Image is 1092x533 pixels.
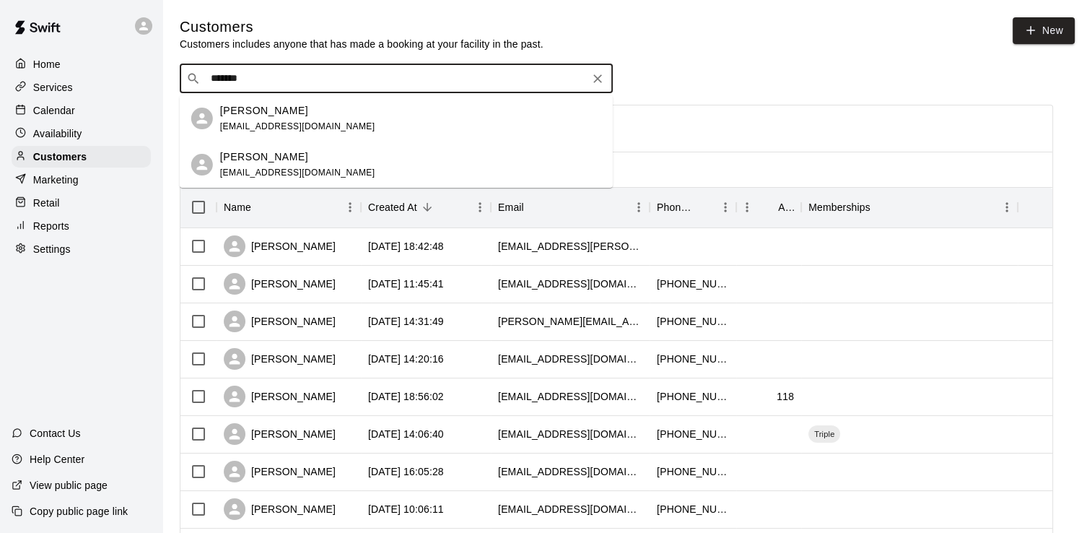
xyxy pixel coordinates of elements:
p: [PERSON_NAME] [220,149,308,165]
div: 2025-09-13 14:20:16 [368,352,444,366]
a: Calendar [12,100,151,121]
p: Services [33,80,73,95]
div: Name [224,187,251,227]
p: Help Center [30,452,84,467]
div: [PERSON_NAME] [224,311,336,332]
div: lynn@consensusrealestate.net [498,314,642,329]
a: Home [12,53,151,75]
a: Retail [12,192,151,214]
div: 2025-09-17 18:42:48 [368,239,444,253]
div: 2025-09-15 11:45:41 [368,277,444,291]
div: Joe Diamond [191,108,213,129]
div: [PERSON_NAME] [224,461,336,482]
div: Phone Number [650,187,736,227]
div: +16788233452 [657,502,729,516]
div: Created At [368,187,417,227]
button: Menu [736,196,758,218]
div: sjfisher94@yahoo.com [498,352,642,366]
span: [EMAIL_ADDRESS][DOMAIN_NAME] [220,168,375,178]
div: Memberships [801,187,1018,227]
div: +15088013439 [657,352,729,366]
p: Home [33,57,61,71]
p: Availability [33,126,82,141]
div: Email [498,187,524,227]
p: Settings [33,242,71,256]
button: Menu [996,196,1018,218]
p: Customers [33,149,87,164]
p: View public page [30,478,108,493]
button: Sort [251,197,271,217]
button: Menu [628,196,650,218]
div: marshabrigman@bellsouth.net [498,389,642,404]
p: Calendar [33,103,75,118]
p: Marketing [33,173,79,187]
div: Phone Number [657,187,694,227]
div: dlrowe9@gmail.com [498,427,642,441]
div: tsemple@semplesolutionsllc.com [498,464,642,479]
div: [PERSON_NAME] [224,273,336,295]
div: +19105841022 [657,427,729,441]
button: Menu [469,196,491,218]
a: Availability [12,123,151,144]
h5: Customers [180,17,543,37]
p: Customers includes anyone that has made a booking at your facility in the past. [180,37,543,51]
div: 2025-09-11 18:56:02 [368,389,444,404]
span: [EMAIL_ADDRESS][DOMAIN_NAME] [220,121,375,131]
div: Memberships [808,187,870,227]
div: Created At [361,187,491,227]
div: Name [217,187,361,227]
div: 2025-09-10 14:06:40 [368,427,444,441]
div: 118 [777,389,794,404]
div: 2025-09-13 14:31:49 [368,314,444,329]
span: Triple [808,428,840,440]
div: +13368291374 [657,277,729,291]
p: Contact Us [30,426,81,441]
div: 2025-09-08 10:06:11 [368,502,444,516]
p: [PERSON_NAME] [220,103,308,118]
div: +17328032009 [657,464,729,479]
a: Services [12,77,151,98]
a: Reports [12,215,151,237]
div: bbarts@standridgecolor.com [498,502,642,516]
div: Age [736,187,801,227]
div: +18438583085 [657,389,729,404]
div: [PERSON_NAME] [224,386,336,407]
div: [PERSON_NAME] [224,348,336,370]
p: Reports [33,219,69,233]
button: Sort [417,197,437,217]
a: New [1013,17,1075,44]
div: [PERSON_NAME] [224,498,336,520]
a: Marketing [12,169,151,191]
div: Triple [808,425,840,443]
div: brooketrogdon23@gmail.com [498,277,642,291]
a: Settings [12,238,151,260]
div: 2025-09-09 16:05:28 [368,464,444,479]
button: Sort [524,197,544,217]
div: [PERSON_NAME] [224,423,336,445]
a: Customers [12,146,151,168]
p: Retail [33,196,60,210]
button: Menu [715,196,736,218]
div: +18434585251 [657,314,729,329]
div: Email [491,187,650,227]
div: Age [778,187,794,227]
button: Sort [758,197,778,217]
p: Copy public page link [30,504,128,519]
button: Sort [870,197,891,217]
button: Clear [588,69,608,89]
button: Sort [694,197,715,217]
div: robj.keith@gmail.com [498,239,642,253]
div: [PERSON_NAME] [224,235,336,257]
div: Search customers by name or email [180,64,613,93]
div: barry Hunte [191,154,213,175]
button: Menu [339,196,361,218]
